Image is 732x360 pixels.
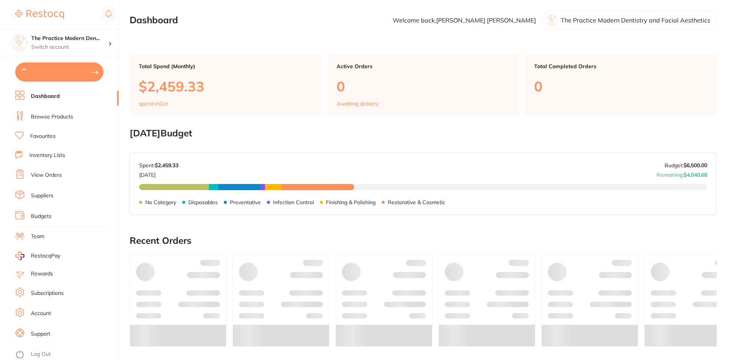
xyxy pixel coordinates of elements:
[337,63,510,69] p: Active Orders
[139,101,168,107] p: spend in Oct
[31,330,50,338] a: Support
[30,133,56,140] a: Favourites
[145,199,176,205] p: No Category
[230,199,261,205] p: Preventative
[31,171,62,179] a: View Orders
[139,169,178,178] p: [DATE]
[337,101,379,107] p: Awaiting delivery
[393,17,536,24] p: Welcome back, [PERSON_NAME] [PERSON_NAME]
[31,310,51,317] a: Account
[31,192,53,200] a: Suppliers
[31,93,60,100] a: Dashboard
[15,10,64,19] img: Restocq Logo
[327,54,519,116] a: Active Orders0Awaiting delivery
[31,252,60,260] span: RestocqPay
[130,15,178,26] h2: Dashboard
[130,54,321,116] a: Total Spend (Monthly)$2,459.33spend inOct
[388,199,445,205] p: Restorative & Cosmetic
[534,78,708,94] p: 0
[326,199,376,205] p: Finishing & Polishing
[684,162,707,169] strong: $6,500.00
[15,251,24,260] img: RestocqPay
[15,251,60,260] a: RestocqPay
[525,54,717,116] a: Total Completed Orders0
[130,128,717,139] h2: [DATE] Budget
[31,233,44,240] a: Team
[534,63,708,69] p: Total Completed Orders
[139,63,312,69] p: Total Spend (Monthly)
[31,35,108,42] h4: The Practice Modern Dentistry and Facial Aesthetics
[657,169,707,178] p: Remaining:
[31,270,53,278] a: Rewards
[155,162,178,169] strong: $2,459.33
[130,235,717,246] h2: Recent Orders
[31,290,64,297] a: Subscriptions
[29,152,65,159] a: Inventory Lists
[684,171,707,178] strong: $4,040.68
[337,78,510,94] p: 0
[665,162,707,168] p: Budget:
[31,350,51,358] a: Log Out
[561,17,710,24] p: The Practice Modern Dentistry and Facial Aesthetics
[31,213,51,220] a: Budgets
[31,43,108,51] p: Switch account
[273,199,314,205] p: Infection Control
[188,199,218,205] p: Disposables
[139,162,178,168] p: Spent:
[31,113,73,121] a: Browse Products
[15,6,64,23] a: Restocq Logo
[139,78,312,94] p: $2,459.33
[12,35,27,50] img: The Practice Modern Dentistry and Facial Aesthetics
